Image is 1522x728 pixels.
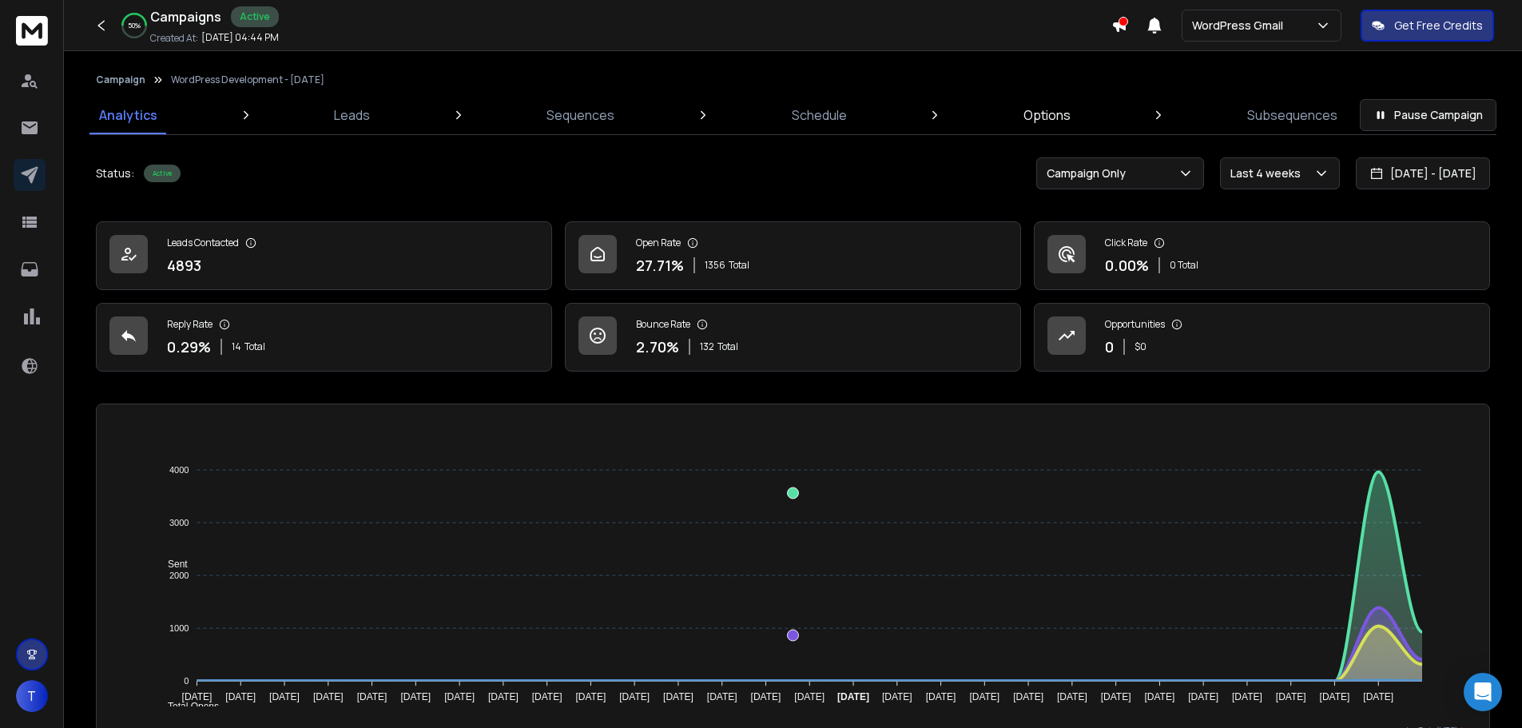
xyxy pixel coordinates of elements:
p: WordPress Development - [DATE] [171,74,324,86]
tspan: [DATE] [969,691,999,702]
p: Created At: [150,32,198,45]
tspan: [DATE] [751,691,781,702]
button: Campaign [96,74,145,86]
button: T [16,680,48,712]
p: 0 [1105,336,1114,358]
tspan: 4000 [169,465,189,475]
p: Leads Contacted [167,237,239,249]
tspan: [DATE] [182,691,213,702]
tspan: 1000 [169,623,189,633]
tspan: [DATE] [225,691,256,702]
p: 4893 [167,254,201,276]
tspan: [DATE] [1320,691,1350,702]
p: Schedule [792,105,847,125]
tspan: [DATE] [1276,691,1306,702]
p: Open Rate [636,237,681,249]
a: Leads [324,96,380,134]
p: 0.29 % [167,336,211,358]
tspan: [DATE] [663,691,693,702]
div: Active [231,6,279,27]
a: Open Rate27.71%1356Total [565,221,1021,290]
tspan: [DATE] [444,691,475,702]
p: WordPress Gmail [1192,18,1290,34]
p: 2.70 % [636,336,679,358]
p: Options [1023,105,1071,125]
p: [DATE] 04:44 PM [201,31,279,44]
tspan: [DATE] [488,691,519,702]
tspan: [DATE] [1013,691,1043,702]
tspan: [DATE] [1145,691,1175,702]
tspan: [DATE] [575,691,606,702]
tspan: [DATE] [357,691,387,702]
p: Sequences [546,105,614,125]
tspan: [DATE] [313,691,344,702]
h1: Campaigns [150,7,221,26]
tspan: [DATE] [1101,691,1131,702]
tspan: [DATE] [400,691,431,702]
p: Subsequences [1247,105,1337,125]
tspan: [DATE] [1232,691,1262,702]
tspan: [DATE] [1188,691,1218,702]
p: Click Rate [1105,237,1147,249]
p: Last 4 weeks [1230,165,1307,181]
a: Bounce Rate2.70%132Total [565,303,1021,372]
tspan: [DATE] [882,691,912,702]
tspan: 0 [184,676,189,686]
a: Sequences [537,96,624,134]
tspan: [DATE] [837,691,869,702]
p: 50 % [128,21,141,30]
p: Bounce Rate [636,318,690,331]
a: Opportunities0$0 [1034,303,1490,372]
p: Reply Rate [167,318,213,331]
button: Pause Campaign [1360,99,1496,131]
button: Get Free Credits [1361,10,1494,42]
p: Get Free Credits [1394,18,1483,34]
tspan: [DATE] [926,691,956,702]
a: Subsequences [1238,96,1347,134]
p: Opportunities [1105,318,1165,331]
span: Total [717,340,738,353]
button: [DATE] - [DATE] [1356,157,1490,189]
tspan: [DATE] [1057,691,1087,702]
p: 0.00 % [1105,254,1149,276]
p: 0 Total [1170,259,1198,272]
p: 27.71 % [636,254,684,276]
tspan: [DATE] [1363,691,1393,702]
p: Campaign Only [1047,165,1132,181]
span: 132 [700,340,714,353]
span: Total [244,340,265,353]
div: Active [144,165,181,182]
p: Analytics [99,105,157,125]
tspan: [DATE] [269,691,300,702]
p: Leads [334,105,370,125]
span: 14 [232,340,241,353]
p: Status: [96,165,134,181]
tspan: [DATE] [619,691,650,702]
tspan: [DATE] [707,691,737,702]
span: Total Opens [156,701,219,712]
tspan: 3000 [169,518,189,527]
span: Total [729,259,749,272]
tspan: [DATE] [794,691,825,702]
tspan: [DATE] [532,691,562,702]
tspan: 2000 [169,571,189,580]
a: Options [1014,96,1080,134]
a: Reply Rate0.29%14Total [96,303,552,372]
div: Open Intercom Messenger [1464,673,1502,711]
a: Click Rate0.00%0 Total [1034,221,1490,290]
span: 1356 [705,259,725,272]
p: $ 0 [1135,340,1146,353]
a: Leads Contacted4893 [96,221,552,290]
span: Sent [156,559,188,570]
a: Schedule [782,96,856,134]
a: Analytics [89,96,167,134]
